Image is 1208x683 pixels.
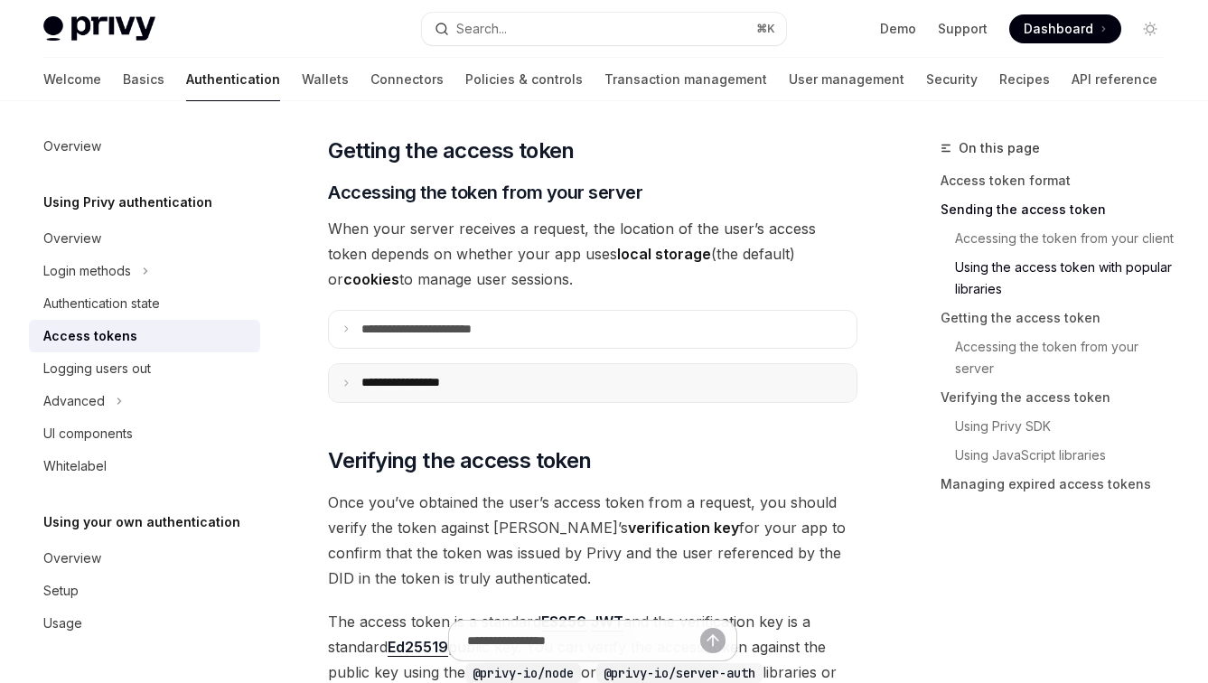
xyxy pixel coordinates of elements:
a: ES256 [541,613,586,632]
div: Authentication state [43,293,160,314]
div: UI components [43,423,133,444]
a: Overview [29,130,260,163]
a: Recipes [999,58,1050,101]
a: Logging users out [29,352,260,385]
a: Accessing the token from your client [955,224,1179,253]
div: Overview [43,228,101,249]
a: Demo [880,20,916,38]
h5: Using Privy authentication [43,192,212,213]
a: Overview [29,542,260,575]
a: Transaction management [604,58,767,101]
div: Login methods [43,260,131,282]
strong: verification key [628,519,739,537]
a: Verifying the access token [941,383,1179,412]
button: Send message [700,628,726,653]
a: UI components [29,417,260,450]
img: light logo [43,16,155,42]
div: Search... [456,18,507,40]
a: JWT [591,613,623,632]
a: Using JavaScript libraries [955,441,1179,470]
span: Once you’ve obtained the user’s access token from a request, you should verify the token against ... [328,490,857,591]
div: Access tokens [43,325,137,347]
a: Connectors [370,58,444,101]
span: On this page [959,137,1040,159]
span: When your server receives a request, the location of the user’s access token depends on whether y... [328,216,857,292]
a: Overview [29,222,260,255]
a: Wallets [302,58,349,101]
button: Search...⌘K [422,13,786,45]
a: Accessing the token from your server [955,332,1179,383]
a: Whitelabel [29,450,260,482]
div: Overview [43,136,101,157]
a: Sending the access token [941,195,1179,224]
a: Authentication [186,58,280,101]
a: Using Privy SDK [955,412,1179,441]
a: Access token format [941,166,1179,195]
a: User management [789,58,904,101]
a: Dashboard [1009,14,1121,43]
span: Verifying the access token [328,446,591,475]
div: Whitelabel [43,455,107,477]
span: Dashboard [1024,20,1093,38]
a: Support [938,20,988,38]
div: Overview [43,547,101,569]
a: Using the access token with popular libraries [955,253,1179,304]
div: Advanced [43,390,105,412]
a: Access tokens [29,320,260,352]
a: Welcome [43,58,101,101]
div: Usage [43,613,82,634]
strong: local storage [617,245,711,263]
button: Toggle dark mode [1136,14,1165,43]
span: Accessing the token from your server [328,180,642,205]
a: Security [926,58,978,101]
span: Getting the access token [328,136,575,165]
a: Authentication state [29,287,260,320]
strong: cookies [343,270,399,288]
a: Setup [29,575,260,607]
div: Setup [43,580,79,602]
div: Logging users out [43,358,151,379]
a: Getting the access token [941,304,1179,332]
span: ⌘ K [756,22,775,36]
a: Managing expired access tokens [941,470,1179,499]
a: Basics [123,58,164,101]
h5: Using your own authentication [43,511,240,533]
a: Usage [29,607,260,640]
a: API reference [1072,58,1157,101]
a: Policies & controls [465,58,583,101]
